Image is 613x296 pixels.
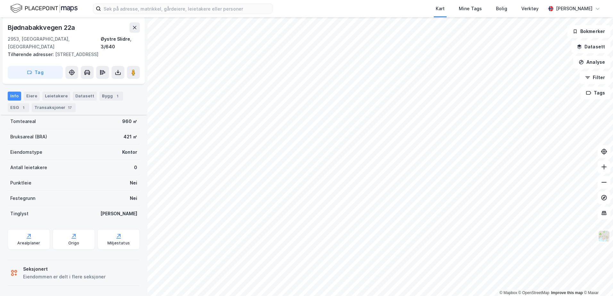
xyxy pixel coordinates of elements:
[551,291,583,295] a: Improve this map
[42,92,70,101] div: Leietakere
[580,71,610,84] button: Filter
[10,133,47,141] div: Bruksareal (BRA)
[8,22,76,33] div: Bjødnabakkvegen 22a
[10,148,42,156] div: Eiendomstype
[24,92,40,101] div: Eiere
[122,148,137,156] div: Kontor
[8,66,63,79] button: Tag
[123,133,137,141] div: 421 ㎡
[130,179,137,187] div: Nei
[573,56,610,69] button: Analyse
[556,5,592,12] div: [PERSON_NAME]
[23,265,105,273] div: Seksjonert
[8,52,55,57] span: Tilhørende adresser:
[581,265,613,296] iframe: Chat Widget
[32,103,76,112] div: Transaksjoner
[581,86,610,99] button: Tags
[107,241,130,246] div: Miljøstatus
[114,93,121,99] div: 1
[101,35,140,51] div: Øystre Slidre, 3/640
[10,118,36,125] div: Tomteareal
[20,104,27,111] div: 1
[17,241,40,246] div: Arealplaner
[10,210,29,218] div: Tinglyst
[68,241,80,246] div: Origo
[10,179,31,187] div: Punktleie
[459,5,482,12] div: Mine Tags
[23,273,105,281] div: Eiendommen er delt i flere seksjoner
[10,164,47,171] div: Antall leietakere
[99,92,123,101] div: Bygg
[436,5,445,12] div: Kart
[8,35,101,51] div: 2953, [GEOGRAPHIC_DATA], [GEOGRAPHIC_DATA]
[10,194,35,202] div: Festegrunn
[571,40,610,53] button: Datasett
[496,5,507,12] div: Bolig
[598,230,610,242] img: Z
[122,118,137,125] div: 960 ㎡
[518,291,550,295] a: OpenStreetMap
[101,4,272,13] input: Søk på adresse, matrikkel, gårdeiere, leietakere eller personer
[100,210,137,218] div: [PERSON_NAME]
[73,92,97,101] div: Datasett
[134,164,137,171] div: 0
[8,103,29,112] div: ESG
[500,291,517,295] a: Mapbox
[67,104,73,111] div: 17
[521,5,539,12] div: Verktøy
[8,92,21,101] div: Info
[10,3,78,14] img: logo.f888ab2527a4732fd821a326f86c7f29.svg
[130,194,137,202] div: Nei
[567,25,610,38] button: Bokmerker
[8,51,135,58] div: [STREET_ADDRESS]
